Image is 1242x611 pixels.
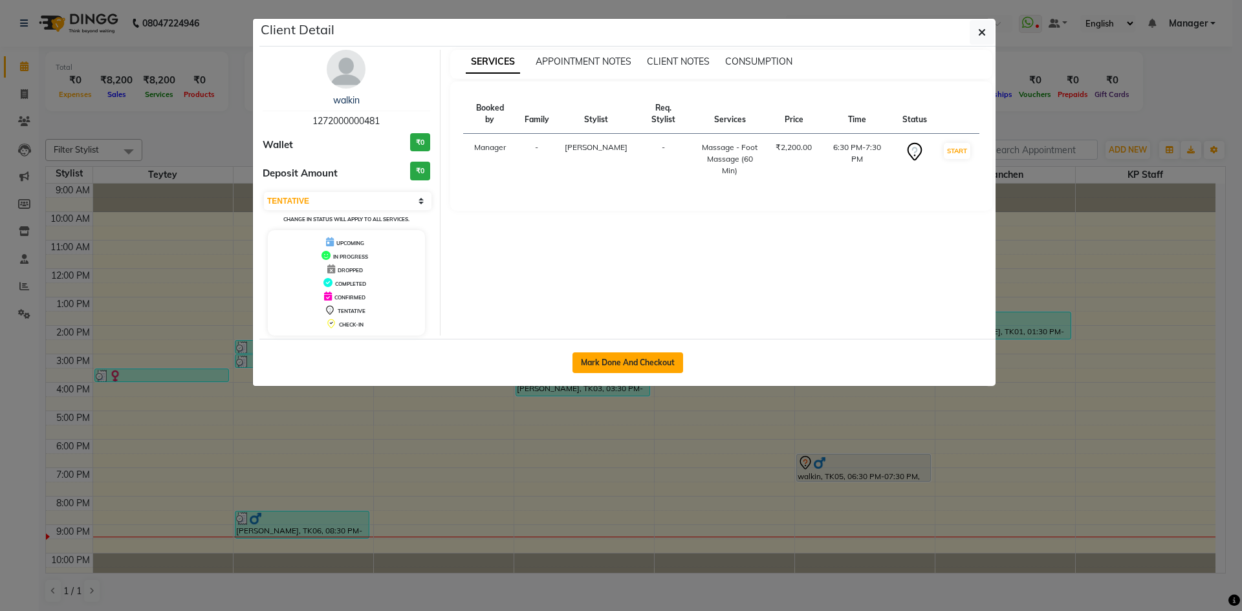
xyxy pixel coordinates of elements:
th: Booked by [463,94,517,134]
span: Deposit Amount [263,166,338,181]
span: CLIENT NOTES [647,56,710,67]
span: SERVICES [466,50,520,74]
span: CONFIRMED [334,294,365,301]
span: TENTATIVE [338,308,365,314]
img: avatar [327,50,365,89]
h3: ₹0 [410,162,430,180]
span: COMPLETED [335,281,366,287]
a: walkin [333,94,360,106]
th: Status [895,94,935,134]
div: Massage - Foot Massage (60 Min) [700,142,761,177]
button: Mark Done And Checkout [572,352,683,373]
span: APPOINTMENT NOTES [536,56,631,67]
h3: ₹0 [410,133,430,152]
span: 1272000000481 [312,115,380,127]
span: IN PROGRESS [333,253,368,260]
span: CONSUMPTION [725,56,792,67]
small: Change in status will apply to all services. [283,216,409,222]
th: Req. Stylist [635,94,692,134]
th: Price [768,94,820,134]
div: ₹2,200.00 [776,142,812,153]
span: CHECK-IN [339,321,364,328]
td: - [635,134,692,185]
span: DROPPED [338,267,363,273]
button: START [944,143,970,159]
th: Services [692,94,768,134]
td: Manager [463,134,517,185]
span: Wallet [263,138,293,153]
th: Stylist [557,94,635,134]
td: - [517,134,557,185]
th: Family [517,94,557,134]
span: [PERSON_NAME] [565,142,627,152]
td: 6:30 PM-7:30 PM [820,134,895,185]
span: UPCOMING [336,240,364,246]
th: Time [820,94,895,134]
h5: Client Detail [261,20,334,39]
